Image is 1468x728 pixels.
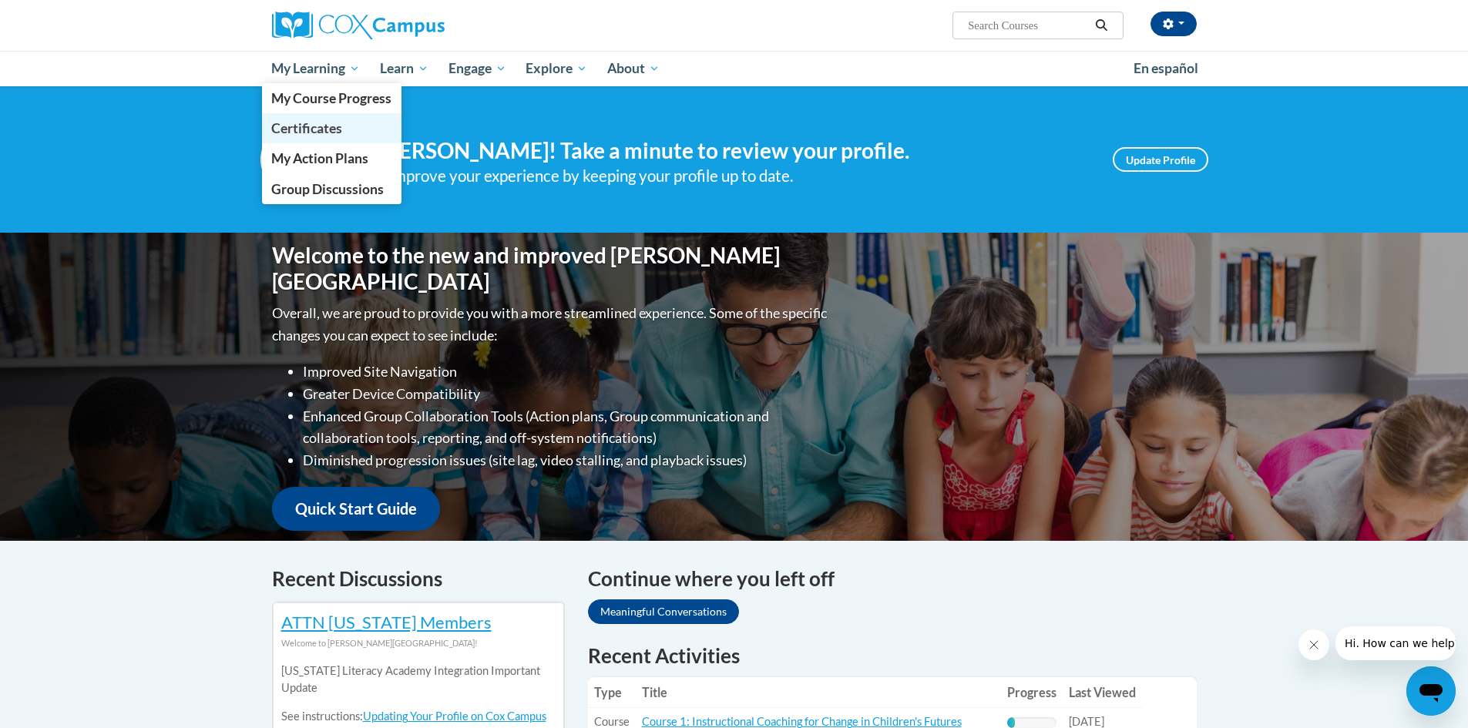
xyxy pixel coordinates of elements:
[303,361,831,383] li: Improved Site Navigation
[281,663,556,696] p: [US_STATE] Literacy Academy Integration Important Update
[262,174,402,204] a: Group Discussions
[272,302,831,347] p: Overall, we are proud to provide you with a more streamlined experience. Some of the specific cha...
[448,59,506,78] span: Engage
[594,715,630,728] span: Course
[353,163,1090,189] div: Help improve your experience by keeping your profile up to date.
[9,11,125,23] span: Hi. How can we help?
[1113,147,1208,172] a: Update Profile
[516,51,597,86] a: Explore
[526,59,587,78] span: Explore
[271,120,342,136] span: Certificates
[380,59,428,78] span: Learn
[642,715,962,728] a: Course 1: Instructional Coaching for Change in Children's Futures
[271,181,384,197] span: Group Discussions
[1069,715,1104,728] span: [DATE]
[588,642,1197,669] h1: Recent Activities
[597,51,670,86] a: About
[272,12,565,39] a: Cox Campus
[303,405,831,450] li: Enhanced Group Collaboration Tools (Action plans, Group communication and collaboration tools, re...
[262,143,402,173] a: My Action Plans
[1406,666,1456,716] iframe: Button to launch messaging window
[353,138,1090,164] h4: Hi [PERSON_NAME]! Take a minute to review your profile.
[281,708,556,725] p: See instructions:
[303,449,831,471] li: Diminished progression issues (site lag, video stalling, and playback issues)
[281,635,556,652] div: Welcome to [PERSON_NAME][GEOGRAPHIC_DATA]!
[1335,626,1456,660] iframe: Message from company
[262,113,402,143] a: Certificates
[272,12,445,39] img: Cox Campus
[588,599,739,624] a: Meaningful Conversations
[272,243,831,294] h1: Welcome to the new and improved [PERSON_NAME][GEOGRAPHIC_DATA]
[588,677,636,708] th: Type
[588,564,1197,594] h4: Continue where you left off
[1090,16,1113,35] button: Search
[271,150,368,166] span: My Action Plans
[262,83,402,113] a: My Course Progress
[438,51,516,86] a: Engage
[1124,52,1208,85] a: En español
[272,564,565,594] h4: Recent Discussions
[966,16,1090,35] input: Search Courses
[262,51,371,86] a: My Learning
[260,125,330,194] img: Profile Image
[363,710,546,723] a: Updating Your Profile on Cox Campus
[1063,677,1142,708] th: Last Viewed
[636,677,1001,708] th: Title
[1151,12,1197,36] button: Account Settings
[1001,677,1063,708] th: Progress
[1298,629,1329,660] iframe: Close message
[249,51,1220,86] div: Main menu
[271,59,360,78] span: My Learning
[1134,60,1198,76] span: En español
[281,612,492,632] a: ATTN [US_STATE] Members
[370,51,438,86] a: Learn
[271,90,391,106] span: My Course Progress
[303,383,831,405] li: Greater Device Compatibility
[607,59,660,78] span: About
[1007,717,1016,728] div: Progress, %
[272,487,440,531] a: Quick Start Guide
